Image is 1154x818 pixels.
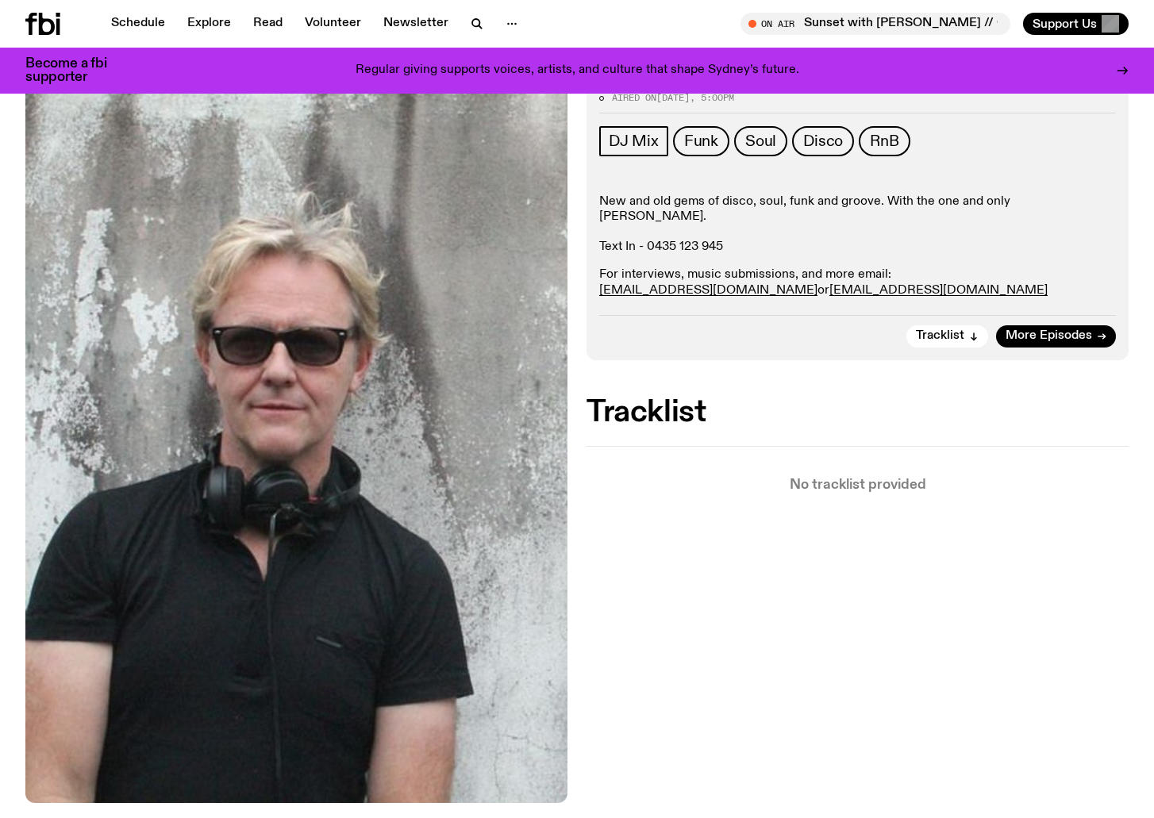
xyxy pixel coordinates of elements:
a: Read [244,13,292,35]
a: More Episodes [996,325,1116,348]
a: Newsletter [374,13,458,35]
p: New and old gems of disco, soul, funk and groove. With the one and only [PERSON_NAME]. Text In - ... [599,194,1116,255]
a: Funk [673,126,729,156]
a: Disco [792,126,854,156]
h2: Tracklist [587,398,1129,427]
a: DJ Mix [599,126,668,156]
span: Tracklist [916,330,964,342]
img: Stephen looks directly at the camera, wearing a black tee, black sunglasses and headphones around... [25,81,567,803]
h3: Become a fbi supporter [25,57,127,84]
span: DJ Mix [609,132,659,150]
a: [EMAIL_ADDRESS][DOMAIN_NAME] [599,284,817,297]
span: RnB [870,132,898,150]
a: Soul [734,126,787,156]
span: Funk [684,132,718,150]
span: Soul [745,132,776,150]
a: Explore [178,13,240,35]
a: [EMAIL_ADDRESS][DOMAIN_NAME] [829,284,1048,297]
p: For interviews, music submissions, and more email: or [599,267,1116,298]
a: Volunteer [295,13,371,35]
button: On AirSunset with [PERSON_NAME] // Guest Mix: [PERSON_NAME] [740,13,1010,35]
span: [DATE] [656,91,690,104]
span: Disco [803,132,843,150]
button: Support Us [1023,13,1129,35]
span: Aired on [612,91,656,104]
a: Schedule [102,13,175,35]
p: Regular giving supports voices, artists, and culture that shape Sydney’s future. [356,63,799,78]
span: Support Us [1033,17,1097,31]
button: Tracklist [906,325,988,348]
p: No tracklist provided [587,478,1129,492]
span: More Episodes [1006,330,1092,342]
span: , 5:00pm [690,91,734,104]
a: RnB [859,126,910,156]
